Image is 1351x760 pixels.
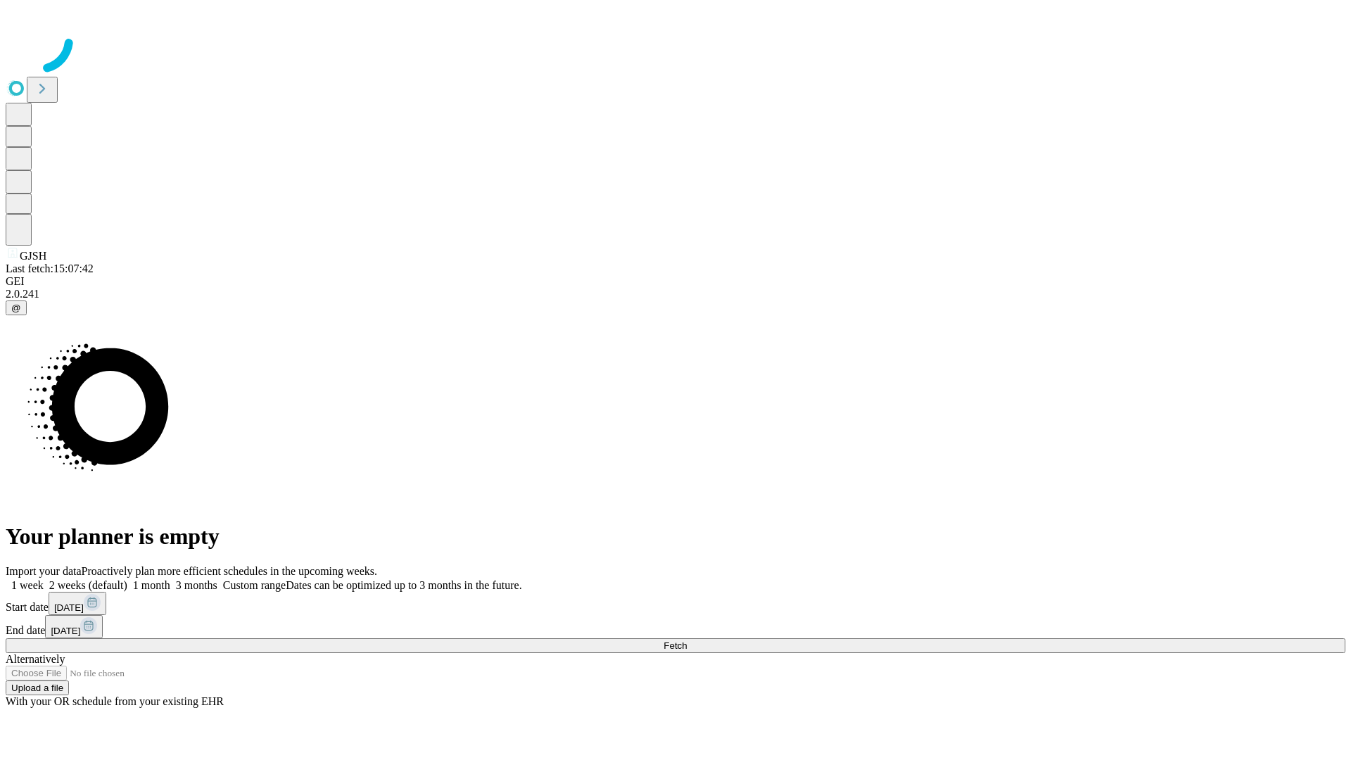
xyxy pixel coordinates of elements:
[133,579,170,591] span: 1 month
[6,695,224,707] span: With your OR schedule from your existing EHR
[286,579,521,591] span: Dates can be optimized up to 3 months in the future.
[49,579,127,591] span: 2 weeks (default)
[6,592,1345,615] div: Start date
[664,640,687,651] span: Fetch
[176,579,217,591] span: 3 months
[6,262,94,274] span: Last fetch: 15:07:42
[6,288,1345,300] div: 2.0.241
[6,638,1345,653] button: Fetch
[6,300,27,315] button: @
[11,579,44,591] span: 1 week
[11,303,21,313] span: @
[6,680,69,695] button: Upload a file
[49,592,106,615] button: [DATE]
[6,275,1345,288] div: GEI
[51,626,80,636] span: [DATE]
[6,653,65,665] span: Alternatively
[82,565,377,577] span: Proactively plan more efficient schedules in the upcoming weeks.
[6,565,82,577] span: Import your data
[54,602,84,613] span: [DATE]
[6,615,1345,638] div: End date
[6,524,1345,550] h1: Your planner is empty
[20,250,46,262] span: GJSH
[45,615,103,638] button: [DATE]
[223,579,286,591] span: Custom range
